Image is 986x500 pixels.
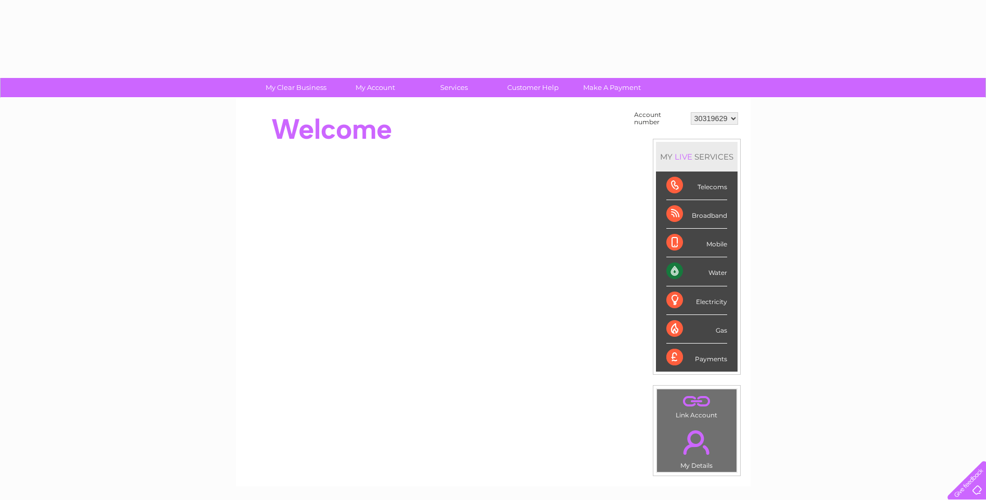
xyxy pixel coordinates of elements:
a: Customer Help [490,78,576,97]
a: . [660,392,734,410]
div: Electricity [666,286,727,315]
div: Broadband [666,200,727,229]
a: Make A Payment [569,78,655,97]
div: MY SERVICES [656,142,738,172]
a: My Account [332,78,418,97]
a: Services [411,78,497,97]
td: Account number [632,109,688,128]
a: My Clear Business [253,78,339,97]
a: . [660,424,734,460]
td: Link Account [656,389,737,422]
div: Payments [666,344,727,372]
td: My Details [656,422,737,472]
div: Gas [666,315,727,344]
div: Telecoms [666,172,727,200]
div: LIVE [673,152,694,162]
div: Water [666,257,727,286]
div: Mobile [666,229,727,257]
